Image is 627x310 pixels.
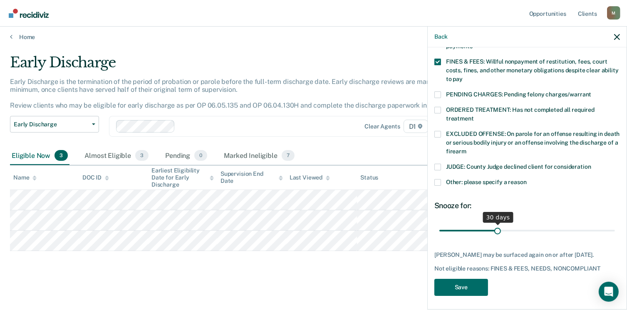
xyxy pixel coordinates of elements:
span: 0 [194,150,207,161]
div: M [607,6,620,20]
span: 3 [135,150,149,161]
p: Early Discharge is the termination of the period of probation or parole before the full-term disc... [10,78,457,110]
div: Snooze for: [434,201,620,210]
div: Marked Ineligible [222,147,296,165]
div: Earliest Eligibility Date for Early Discharge [151,167,214,188]
span: FINES & FEES: Willful nonpayment of restitution, fees, court costs, fines, and other monetary obl... [446,58,619,82]
div: [PERSON_NAME] may be surfaced again on or after [DATE]. [434,251,620,258]
div: Not eligible reasons: FINES & FEES, NEEDS, NONCOMPLIANT [434,265,620,272]
div: Open Intercom Messenger [599,282,619,302]
button: Profile dropdown button [607,6,620,20]
span: 3 [55,150,68,161]
div: Supervision End Date [221,170,283,185]
span: Early Discharge [14,121,89,128]
span: PENDING CHARGES: Pending felony charges/warrant [446,91,591,98]
div: Pending [164,147,209,165]
span: Other: please specify a reason [446,179,527,185]
span: EXCLUDED OFFENSE: On parole for an offense resulting in death or serious bodily injury or an offe... [446,130,620,155]
div: Last Viewed [290,174,330,181]
a: Home [10,33,617,41]
span: ORDERED TREATMENT: Has not completed all required treatment [446,106,595,122]
span: JUDGE: County Judge declined client for consideration [446,163,591,170]
div: Eligible Now [10,147,69,165]
div: Clear agents [364,123,400,130]
div: 30 days [483,212,513,223]
span: D1 [404,120,429,133]
div: Almost Eligible [83,147,150,165]
div: Status [360,174,378,181]
div: Early Discharge [10,54,480,78]
button: Save [434,279,488,296]
div: Name [13,174,37,181]
div: DOC ID [82,174,109,181]
button: Back [434,33,448,40]
span: 7 [282,150,295,161]
img: Recidiviz [9,9,49,18]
